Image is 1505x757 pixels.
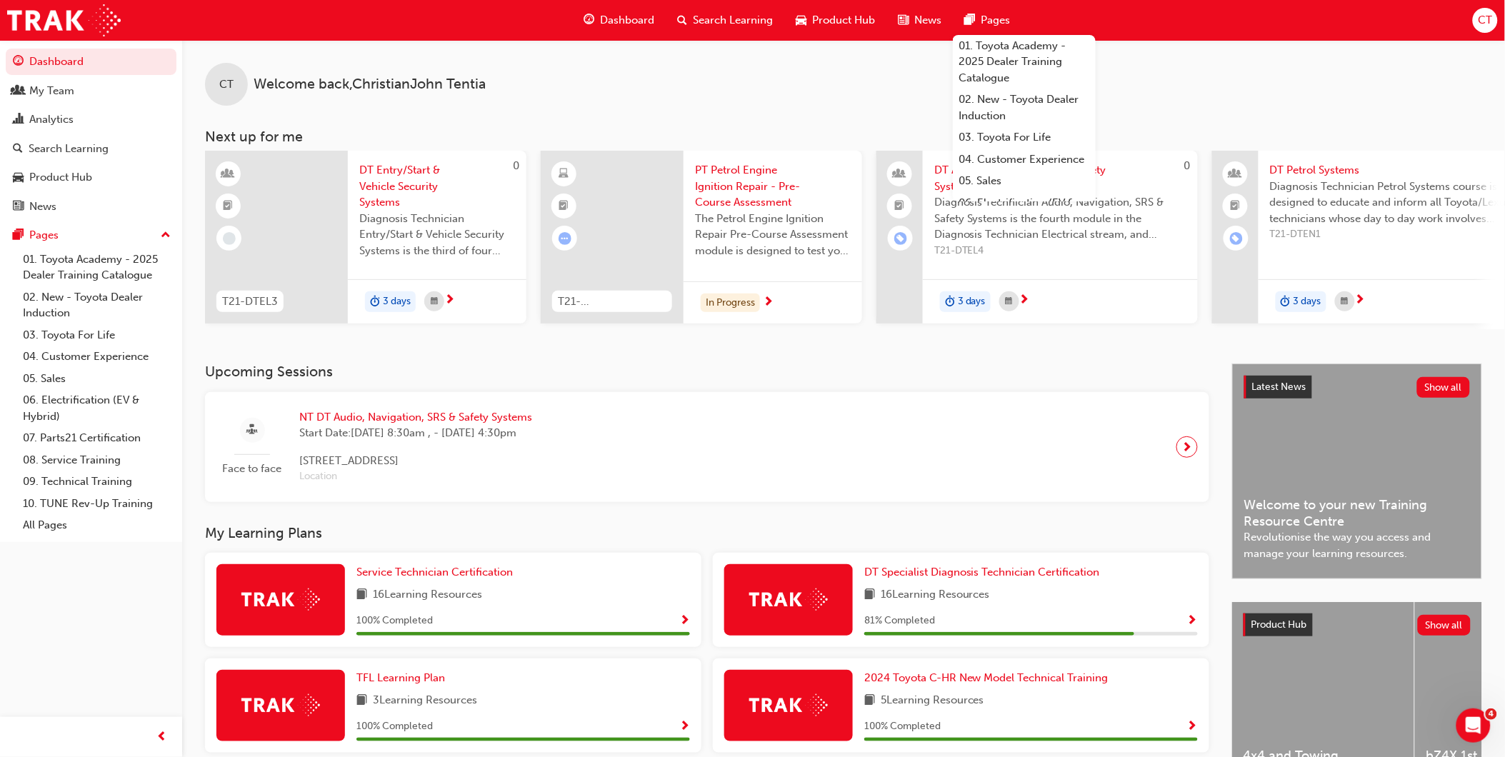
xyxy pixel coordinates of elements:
a: 01. Toyota Academy - 2025 Dealer Training Catalogue [953,35,1096,89]
a: 08. Service Training [17,449,176,471]
span: 3 days [958,294,986,310]
a: guage-iconDashboard [572,6,666,35]
a: 09. Technical Training [17,471,176,493]
span: guage-icon [13,56,24,69]
span: people-icon [1231,165,1241,184]
a: 06. Electrification (EV & Hybrid) [953,192,1096,230]
span: Service Technician Certification [356,566,513,578]
h3: Upcoming Sessions [205,364,1209,380]
span: Search Learning [693,12,773,29]
span: Welcome back , ChristianJohn Tentia [254,76,486,93]
span: 100 % Completed [864,718,941,735]
div: Product Hub [29,169,92,186]
a: 0T21-DTEL3DT Entry/Start & Vehicle Security SystemsDiagnosis Technician Entry/Start & Vehicle Sec... [205,151,526,324]
span: car-icon [13,171,24,184]
span: Pages [981,12,1010,29]
span: car-icon [796,11,806,29]
a: Trak [7,4,121,36]
span: 0 [513,159,519,172]
a: T21-PTEN_PEIR_PRE_EXAMPT Petrol Engine Ignition Repair - Pre-Course AssessmentThe Petrol Engine I... [541,151,862,324]
img: Trak [749,694,828,716]
span: Dashboard [600,12,654,29]
span: booktick-icon [895,197,905,216]
button: Show all [1417,377,1471,398]
span: 16 Learning Resources [881,586,990,604]
span: Location [299,468,532,485]
span: learningRecordVerb_ATTEMPT-icon [559,232,571,245]
span: 16 Learning Resources [373,586,482,604]
span: book-icon [864,586,875,604]
span: Diagnosis Technician Audio, Navigation, SRS & Safety Systems is the fourth module in the Diagnosi... [934,194,1186,243]
span: learningRecordVerb_ENROLL-icon [894,232,907,245]
div: Search Learning [29,141,109,157]
span: 4 [1486,708,1497,720]
button: Pages [6,222,176,249]
span: CT [1478,12,1492,29]
span: Product Hub [1251,618,1307,631]
span: 100 % Completed [356,718,433,735]
img: Trak [749,588,828,611]
a: 0DT Audio, Navigation, SRS & Safety SystemsDiagnosis Technician Audio, Navigation, SRS & Safety S... [876,151,1198,324]
span: Show Progress [1187,615,1198,628]
span: Show Progress [679,615,690,628]
span: duration-icon [1281,293,1291,311]
a: Analytics [6,106,176,133]
a: pages-iconPages [953,6,1021,35]
span: booktick-icon [559,197,569,216]
span: people-icon [13,85,24,98]
a: All Pages [17,514,176,536]
span: Revolutionise the way you access and manage your learning resources. [1244,529,1470,561]
span: 3 Learning Resources [373,692,477,710]
span: next-icon [1019,294,1030,307]
span: 0 [1184,159,1191,172]
a: My Team [6,78,176,104]
span: next-icon [763,296,774,309]
span: Diagnosis Technician Entry/Start & Vehicle Security Systems is the third of four Electrical modul... [359,211,515,259]
span: guage-icon [584,11,594,29]
span: News [914,12,941,29]
div: In Progress [701,294,760,313]
a: 04. Customer Experience [953,149,1096,171]
span: T21-PTEN_PEIR_PRE_EXAM [558,294,666,310]
span: prev-icon [157,728,168,746]
iframe: Intercom live chat [1456,708,1491,743]
span: people-icon [895,165,905,184]
span: calendar-icon [1006,293,1013,311]
span: CT [219,76,234,93]
span: book-icon [356,692,367,710]
span: pages-icon [964,11,975,29]
span: next-icon [1355,294,1366,307]
span: booktick-icon [224,197,234,216]
span: 81 % Completed [864,613,935,629]
a: 06. Electrification (EV & Hybrid) [17,389,176,427]
a: Product HubShow all [1244,613,1471,636]
span: booktick-icon [1231,197,1241,216]
span: next-icon [444,294,455,307]
span: [STREET_ADDRESS] [299,453,532,469]
div: Analytics [29,111,74,128]
span: search-icon [677,11,687,29]
button: Show Progress [1187,718,1198,736]
a: DT Specialist Diagnosis Technician Certification [864,564,1106,581]
span: 2024 Toyota C-HR New Model Technical Training [864,671,1109,684]
a: 02. New - Toyota Dealer Induction [953,89,1096,126]
img: Trak [241,588,320,611]
a: Latest NewsShow allWelcome to your new Training Resource CentreRevolutionise the way you access a... [1232,364,1482,579]
span: search-icon [13,143,23,156]
span: chart-icon [13,114,24,126]
a: 04. Customer Experience [17,346,176,368]
span: next-icon [1182,437,1193,457]
span: duration-icon [945,293,955,311]
a: 03. Toyota For Life [17,324,176,346]
a: 05. Sales [953,170,1096,192]
button: CT [1473,8,1498,33]
span: duration-icon [370,293,380,311]
span: sessionType_FACE_TO_FACE-icon [247,421,258,439]
span: 5 Learning Resources [881,692,984,710]
button: DashboardMy TeamAnalyticsSearch LearningProduct HubNews [6,46,176,222]
div: News [29,199,56,215]
span: NT DT Audio, Navigation, SRS & Safety Systems [299,409,532,426]
a: Product Hub [6,164,176,191]
h3: Next up for me [182,129,1505,145]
